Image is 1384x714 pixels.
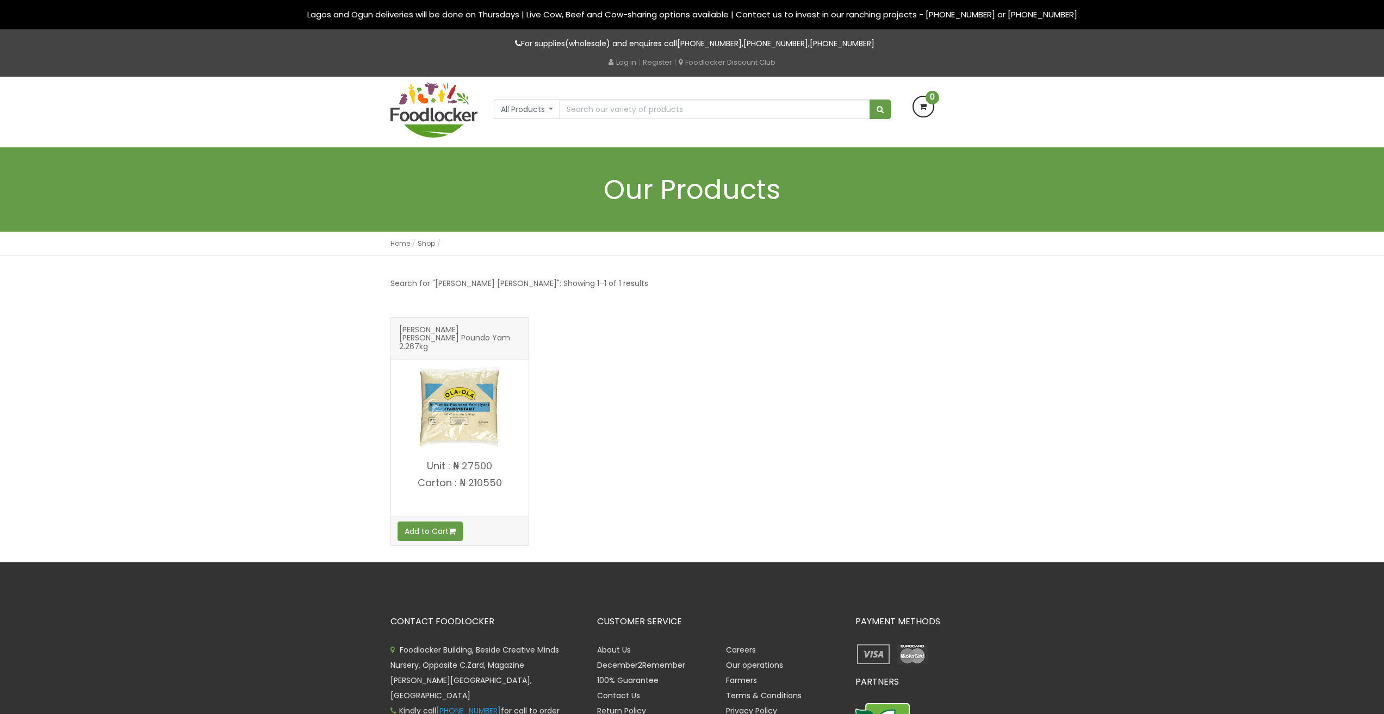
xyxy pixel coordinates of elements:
[390,239,410,248] a: Home
[810,38,874,49] a: [PHONE_NUMBER]
[391,477,529,488] p: Carton : ₦ 210550
[307,9,1077,20] span: Lagos and Ogun deliveries will be done on Thursdays | Live Cow, Beef and Cow-sharing options avai...
[390,277,648,290] p: Search for "[PERSON_NAME] [PERSON_NAME]": Showing 1–1 of 1 results
[726,690,802,701] a: Terms & Conditions
[597,660,685,670] a: December2Remember
[390,617,581,626] h3: CONTACT FOODLOCKER
[726,675,757,686] a: Farmers
[390,82,477,138] img: FoodLocker
[926,91,939,104] span: 0
[390,38,994,50] p: For supplies(wholesale) and enquires call , ,
[398,521,463,541] button: Add to Cart
[855,617,994,626] h3: PAYMENT METHODS
[726,660,783,670] a: Our operations
[419,366,500,448] img: Ola Ola Poundo Yam 2.267kg
[894,642,930,666] img: payment
[418,239,435,248] a: Shop
[390,644,559,701] span: Foodlocker Building, Beside Creative Minds Nursery, Opposite C.Zard, Magazine [PERSON_NAME][GEOGR...
[560,100,870,119] input: Search our variety of products
[494,100,561,119] button: All Products
[597,644,631,655] a: About Us
[597,690,640,701] a: Contact Us
[726,644,756,655] a: Careers
[674,57,677,67] span: |
[679,57,775,67] a: Foodlocker Discount Club
[609,57,636,67] a: Log in
[677,38,742,49] a: [PHONE_NUMBER]
[597,617,839,626] h3: CUSTOMER SERVICE
[449,527,456,535] i: Add to cart
[391,461,529,471] p: Unit : ₦ 27500
[390,175,994,204] h1: Our Products
[855,677,994,687] h3: PARTNERS
[643,57,672,67] a: Register
[399,326,520,347] span: [PERSON_NAME] [PERSON_NAME] Poundo Yam 2.267kg
[597,675,659,686] a: 100% Guarantee
[855,642,892,666] img: payment
[638,57,641,67] span: |
[743,38,808,49] a: [PHONE_NUMBER]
